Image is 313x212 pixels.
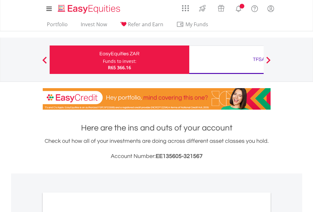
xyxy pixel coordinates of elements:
img: grid-menu-icon.svg [182,5,189,12]
a: Vouchers [212,2,230,13]
div: EasyEquities ZAR [53,49,185,58]
a: AppsGrid [178,2,193,12]
a: Invest Now [78,21,110,31]
button: Next [262,60,275,66]
span: Refer and Earn [128,21,163,28]
span: My Funds [176,20,218,28]
a: Home page [55,2,123,14]
button: Previous [38,60,51,66]
img: vouchers-v2.svg [216,3,226,13]
div: Funds to invest: [103,58,136,64]
img: EasyEquities_Logo.png [57,4,123,14]
a: My Profile [263,2,279,15]
img: EasyCredit Promotion Banner [43,88,271,110]
a: Portfolio [44,21,70,31]
a: FAQ's and Support [247,2,263,14]
span: R65 366.16 [108,64,131,70]
a: Refer and Earn [117,21,166,31]
h1: Here are the ins and outs of your account [43,122,271,134]
a: Notifications [230,2,247,14]
div: Check out how all of your investments are doing across different asset classes you hold. [43,137,271,161]
span: EE135605-321567 [156,153,203,159]
img: thrive-v2.svg [197,3,208,13]
h3: Account Number: [43,152,271,161]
